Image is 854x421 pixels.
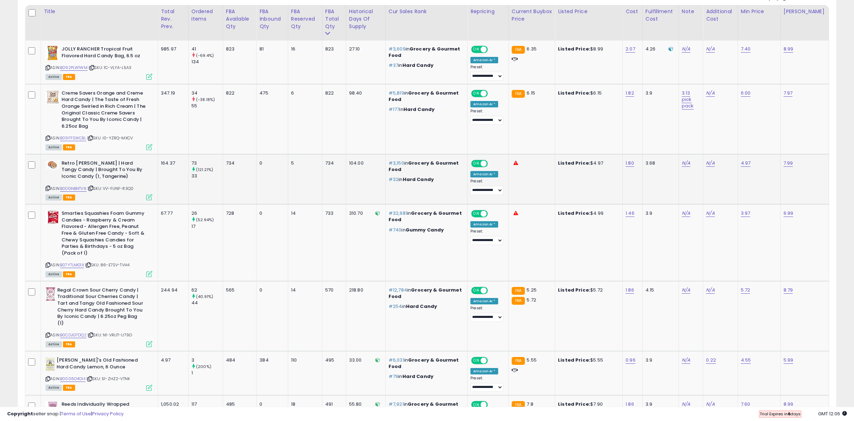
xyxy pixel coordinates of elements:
[784,46,794,53] a: 8.99
[60,65,88,71] a: B092PLW1WM
[682,90,694,110] a: 3.13 pick pack
[63,74,75,80] span: FBA
[741,357,751,364] a: 4.55
[191,8,220,23] div: Ordered Items
[626,8,639,15] div: Cost
[682,287,690,294] a: N/A
[527,46,537,52] span: 6.35
[558,46,590,52] b: Listed Price:
[470,221,498,228] div: Amazon AI *
[191,46,223,52] div: 41
[226,287,251,293] div: 565
[512,90,525,98] small: FBA
[191,300,223,306] div: 44
[191,223,223,230] div: 17
[389,287,462,300] p: in
[191,370,223,376] div: 1
[60,262,84,268] a: B07Y7LMG1X
[389,176,462,183] p: in
[191,210,223,217] div: 26
[741,210,750,217] a: 3.97
[259,160,283,166] div: 0
[470,376,503,392] div: Preset:
[470,306,503,322] div: Preset:
[389,357,462,370] p: in
[196,364,211,369] small: (200%)
[470,8,506,15] div: Repricing
[487,47,498,53] span: OFF
[470,65,503,81] div: Preset:
[226,160,251,166] div: 734
[161,90,183,96] div: 347.19
[389,8,464,15] div: Cur Sales Rank
[389,90,459,103] span: Grocery & Gourmet Food
[470,171,498,177] div: Amazon AI *
[46,210,60,224] img: 41vHXfRXIgL._SL40_.jpg
[389,46,406,52] span: #3,609
[389,106,462,113] p: in
[487,287,498,293] span: OFF
[46,46,60,60] img: 512g8+GH1zL._SL40_.jpg
[558,46,617,52] div: $8.99
[404,106,435,113] span: Hard Candy
[558,287,590,293] b: Listed Price:
[325,210,341,217] div: 733
[512,8,552,23] div: Current Buybox Price
[63,341,75,347] span: FBA
[62,46,148,61] b: JOLLY RANCHER Tropical Fruit Flavored Hard Candy Bag, 6.5 oz
[259,8,285,30] div: FBA inbound Qty
[325,46,341,52] div: 823
[46,194,62,201] span: All listings currently available for purchase on Amazon
[191,357,223,363] div: 3
[389,303,402,310] span: #254
[741,90,751,97] a: 6.00
[403,176,434,183] span: Hard Candy
[161,210,183,217] div: 67.77
[291,160,317,166] div: 5
[46,46,152,79] div: ASIN:
[349,46,380,52] div: 27.10
[389,62,398,69] span: #37
[226,46,251,52] div: 823
[512,357,525,365] small: FBA
[226,210,251,217] div: 728
[818,410,847,417] span: 2025-10-14 12:06 GMT
[706,210,715,217] a: N/A
[63,385,75,391] span: FBA
[706,357,716,364] a: 0.22
[389,106,400,113] span: #177
[470,179,503,195] div: Preset:
[741,8,777,15] div: Min Price
[226,357,251,363] div: 484
[389,357,404,363] span: #6,031
[626,90,634,97] a: 1.82
[706,8,735,23] div: Additional Cost
[259,357,283,363] div: 384
[406,303,437,310] span: Hard Candy
[784,287,793,294] a: 8.79
[784,8,826,15] div: [PERSON_NAME]
[60,332,86,338] a: B0CDJG7DQ2
[389,303,462,310] p: in
[472,47,481,53] span: ON
[682,210,690,217] a: N/A
[626,287,634,294] a: 1.86
[291,357,317,363] div: 110
[7,410,123,417] div: seller snap | |
[741,46,751,53] a: 7.40
[558,287,617,293] div: $5.72
[60,135,86,141] a: B09FFSWCBL
[645,160,673,166] div: 3.68
[389,287,407,293] span: #12,784
[487,90,498,96] span: OFF
[161,357,183,363] div: 4.97
[558,90,617,96] div: $6.15
[558,8,620,15] div: Listed Price
[259,90,283,96] div: 475
[46,385,62,391] span: All listings currently available for purchase on Amazon
[46,287,56,301] img: 51P-OnuB-EL._SL40_.jpg
[46,160,152,199] div: ASIN:
[87,135,133,141] span: | SKU: I0-YZRQ-MXCV
[527,287,537,293] span: 5.25
[226,90,251,96] div: 822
